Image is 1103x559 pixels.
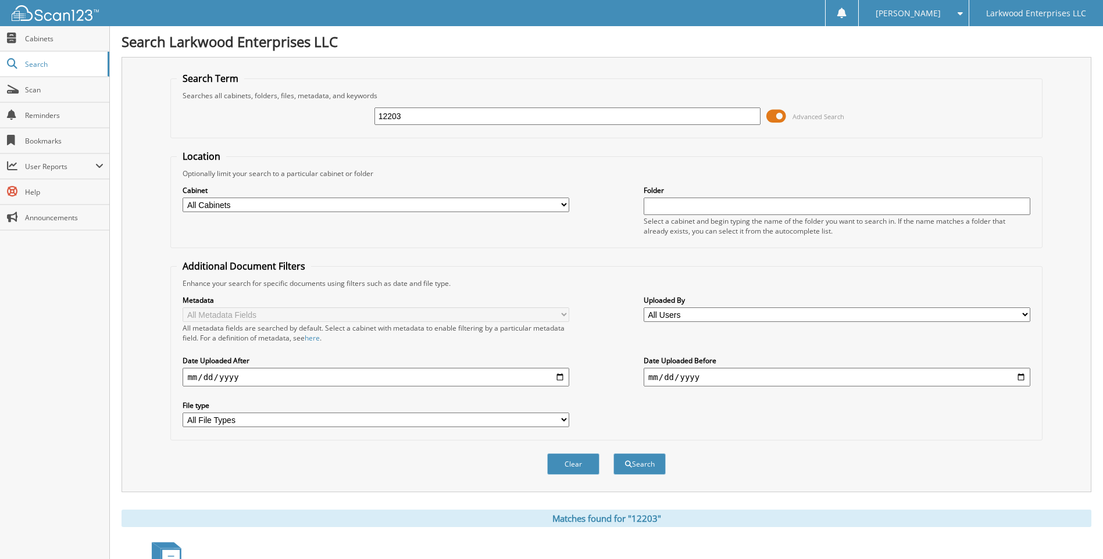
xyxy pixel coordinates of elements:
[986,10,1086,17] span: Larkwood Enterprises LLC
[177,150,226,163] legend: Location
[25,162,95,171] span: User Reports
[644,216,1030,236] div: Select a cabinet and begin typing the name of the folder you want to search in. If the name match...
[122,510,1091,527] div: Matches found for "12203"
[183,368,569,386] input: start
[25,85,103,95] span: Scan
[183,356,569,365] label: Date Uploaded After
[25,187,103,197] span: Help
[177,91,1036,101] div: Searches all cabinets, folders, files, metadata, and keywords
[183,400,569,410] label: File type
[177,278,1036,288] div: Enhance your search for specific documents using filters such as date and file type.
[25,59,102,69] span: Search
[547,453,599,475] button: Clear
[644,185,1030,195] label: Folder
[25,136,103,146] span: Bookmarks
[644,356,1030,365] label: Date Uploaded Before
[305,333,320,343] a: here
[183,323,569,343] div: All metadata fields are searched by default. Select a cabinet with metadata to enable filtering b...
[793,112,844,121] span: Advanced Search
[183,295,569,305] label: Metadata
[644,368,1030,386] input: end
[177,169,1036,178] div: Optionally limit your search to a particular cabinet or folder
[25,110,103,120] span: Reminders
[876,10,941,17] span: [PERSON_NAME]
[25,213,103,223] span: Announcements
[183,185,569,195] label: Cabinet
[177,260,311,273] legend: Additional Document Filters
[613,453,666,475] button: Search
[644,295,1030,305] label: Uploaded By
[122,32,1091,51] h1: Search Larkwood Enterprises LLC
[25,34,103,44] span: Cabinets
[12,5,99,21] img: scan123-logo-white.svg
[177,72,244,85] legend: Search Term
